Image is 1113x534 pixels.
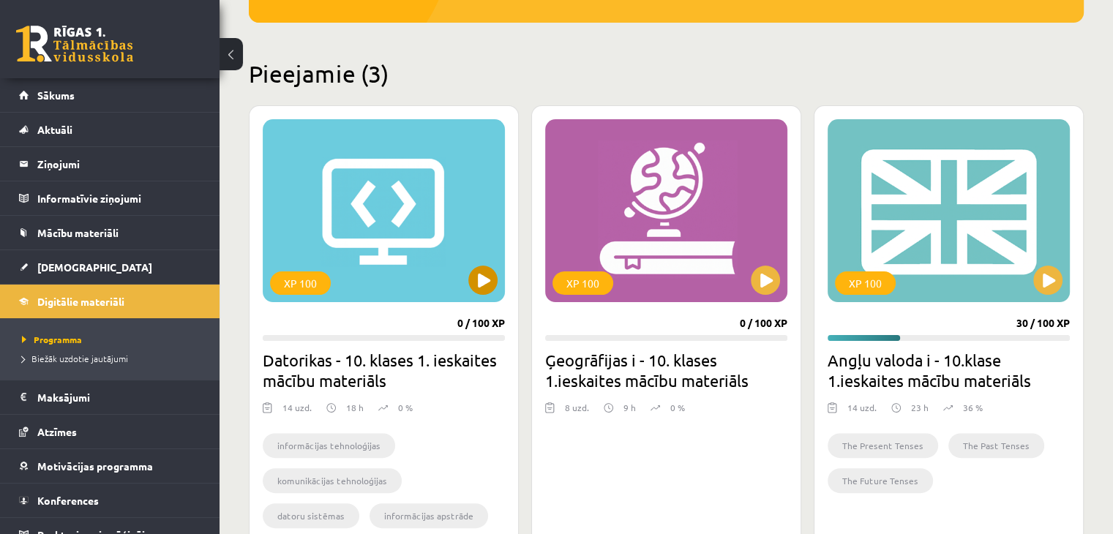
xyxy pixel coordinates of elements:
p: 18 h [346,401,364,414]
legend: Maksājumi [37,380,201,414]
span: Biežāk uzdotie jautājumi [22,353,128,364]
div: 14 uzd. [282,401,312,423]
li: informācijas apstrāde [370,503,488,528]
div: 8 uzd. [565,401,589,423]
a: Sākums [19,78,201,112]
div: XP 100 [270,271,331,295]
li: The Future Tenses [828,468,933,493]
h2: Pieejamie (3) [249,59,1084,88]
li: komunikācijas tehnoloģijas [263,468,402,493]
div: XP 100 [835,271,896,295]
a: Atzīmes [19,415,201,448]
p: 9 h [623,401,636,414]
a: Rīgas 1. Tālmācības vidusskola [16,26,133,62]
span: Konferences [37,494,99,507]
li: datoru sistēmas [263,503,359,528]
p: 23 h [911,401,929,414]
span: Mācību materiāli [37,226,119,239]
li: The Present Tenses [828,433,938,458]
p: 36 % [963,401,983,414]
a: Konferences [19,484,201,517]
a: Mācību materiāli [19,216,201,249]
p: 0 % [670,401,685,414]
a: Digitālie materiāli [19,285,201,318]
a: [DEMOGRAPHIC_DATA] [19,250,201,284]
a: Biežāk uzdotie jautājumi [22,352,205,365]
span: Atzīmes [37,425,77,438]
a: Programma [22,333,205,346]
a: Maksājumi [19,380,201,414]
legend: Ziņojumi [37,147,201,181]
span: [DEMOGRAPHIC_DATA] [37,260,152,274]
li: The Past Tenses [948,433,1044,458]
span: Motivācijas programma [37,459,153,473]
span: Sākums [37,89,75,102]
h2: Datorikas - 10. klases 1. ieskaites mācību materiāls [263,350,505,391]
h2: Ģeogrāfijas i - 10. klases 1.ieskaites mācību materiāls [545,350,787,391]
h2: Angļu valoda i - 10.klase 1.ieskaites mācību materiāls [828,350,1070,391]
span: Aktuāli [37,123,72,136]
a: Aktuāli [19,113,201,146]
div: 14 uzd. [847,401,877,423]
p: 0 % [398,401,413,414]
span: Programma [22,334,82,345]
a: Ziņojumi [19,147,201,181]
li: informācijas tehnoloģijas [263,433,395,458]
div: XP 100 [552,271,613,295]
span: Digitālie materiāli [37,295,124,308]
a: Informatīvie ziņojumi [19,181,201,215]
a: Motivācijas programma [19,449,201,483]
legend: Informatīvie ziņojumi [37,181,201,215]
